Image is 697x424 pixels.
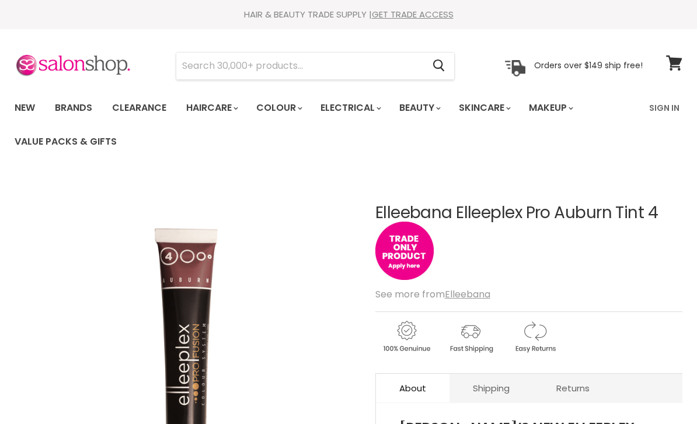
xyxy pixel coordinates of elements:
a: Elleebana [445,288,490,301]
span: See more from [375,288,490,301]
a: Value Packs & Gifts [6,129,126,154]
a: Shipping [449,374,533,402]
a: Sign In [642,96,686,120]
a: Haircare [177,96,245,120]
a: GET TRADE ACCESS [372,8,454,20]
img: genuine.gif [375,319,437,355]
a: New [6,96,44,120]
input: Search [176,52,423,79]
a: Electrical [312,96,388,120]
h1: Elleebana Elleeplex Pro Auburn Tint 4 [375,204,682,222]
a: Clearance [103,96,175,120]
a: Skincare [450,96,518,120]
img: returns.gif [504,319,566,355]
a: Returns [533,374,613,402]
a: Beauty [391,96,448,120]
a: Brands [46,96,101,120]
a: Makeup [520,96,580,120]
p: Orders over $149 ship free! [534,60,643,71]
ul: Main menu [6,91,642,159]
form: Product [176,52,455,80]
button: Search [423,52,454,79]
img: tradeonly_small.jpg [375,222,434,280]
img: shipping.gif [440,319,501,355]
a: Colour [248,96,309,120]
a: About [376,374,449,402]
